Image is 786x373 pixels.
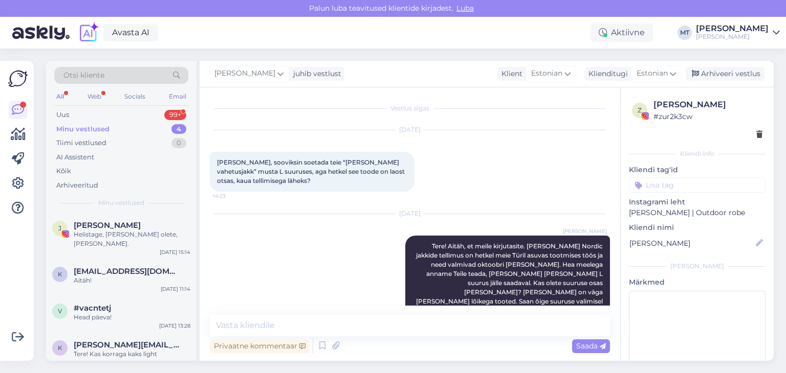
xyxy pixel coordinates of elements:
div: # zur2k3cw [653,111,762,122]
span: Kilp.karin@gmail.com [74,340,180,349]
div: Kõik [56,166,71,176]
div: Aitäh! [74,276,190,285]
div: [PERSON_NAME] [653,99,762,111]
span: Tere! Aitäh, et meile kirjutasite. [PERSON_NAME] Nordic jakkide tellimus on hetkel meie Türil asu... [416,242,604,323]
div: [DATE] 15:14 [160,248,190,256]
div: 0 [171,138,186,148]
a: [PERSON_NAME][PERSON_NAME] [696,25,780,41]
span: Joona Kalamägi [74,221,141,230]
div: Privaatne kommentaar [210,339,310,353]
div: [PERSON_NAME] [629,262,766,271]
div: 99+ [164,110,186,120]
p: Märkmed [629,277,766,288]
span: #vacntetj [74,304,111,313]
div: Tere! Kas korraga kaks light [PERSON_NAME] on lootust väikesele soodustusele? Küsija suu pihta ju... [74,349,190,368]
span: v [58,307,62,315]
span: k [58,270,62,278]
div: [PERSON_NAME] [696,25,769,33]
span: Saada [576,341,606,351]
span: [PERSON_NAME] [214,68,275,79]
div: 4 [171,124,186,134]
div: [PERSON_NAME] [696,33,769,41]
span: Minu vestlused [98,198,144,207]
div: AI Assistent [56,152,94,162]
input: Lisa tag [629,177,766,193]
div: [DATE] [210,209,610,218]
span: [PERSON_NAME] [563,227,607,235]
span: K [58,344,62,352]
div: Tiimi vestlused [56,138,106,148]
span: J [58,224,61,232]
div: Uus [56,110,69,120]
div: Klient [497,68,522,79]
div: Socials [122,90,147,103]
p: Kliendi nimi [629,222,766,233]
div: MT [678,26,692,40]
div: Arhiveeritud [56,180,98,191]
img: Askly Logo [8,69,28,88]
div: [DATE] 11:14 [161,285,190,293]
p: Instagrami leht [629,197,766,207]
input: Lisa nimi [629,238,754,249]
span: Estonian [531,68,562,79]
span: [PERSON_NAME], sooviksin soetada teie “[PERSON_NAME] vahetusjakk” musta L suuruses, aga hetkel se... [217,158,406,184]
span: z [638,106,642,114]
span: Luba [453,4,477,13]
span: Otsi kliente [63,70,104,81]
p: Kliendi tag'id [629,165,766,175]
p: [PERSON_NAME] | Outdoor robe [629,207,766,218]
div: Aktiivne [591,24,653,42]
div: Kliendi info [629,149,766,158]
span: 14:23 [213,192,251,200]
div: Vestlus algas [210,104,610,113]
div: [DATE] 13:28 [159,322,190,330]
span: Estonian [637,68,668,79]
div: Email [167,90,188,103]
div: Head päeva! [74,313,190,322]
span: kaarelpogga@hotmail.com [74,267,180,276]
a: Avasta AI [103,24,158,41]
div: Helistage, [PERSON_NAME] olete, [PERSON_NAME]. [74,230,190,248]
div: Klienditugi [584,68,628,79]
div: juhib vestlust [289,68,341,79]
div: Arhiveeri vestlus [686,67,765,81]
div: Web [85,90,103,103]
div: [DATE] [210,125,610,134]
div: All [54,90,66,103]
img: explore-ai [78,22,99,43]
div: Minu vestlused [56,124,110,134]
